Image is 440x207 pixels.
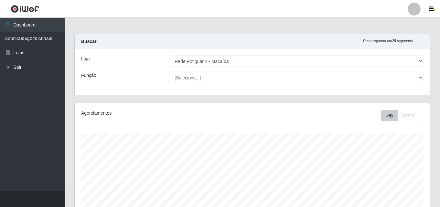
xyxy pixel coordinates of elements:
[81,39,96,44] strong: Buscar
[397,110,418,121] button: Month
[381,110,418,121] div: First group
[11,5,39,13] img: CoreUI Logo
[363,39,416,43] i: Recarregando em 25 segundos...
[81,56,90,62] label: Loja
[81,72,96,79] label: Função
[381,110,398,121] button: Day
[381,110,424,121] div: Toolbar with button groups
[81,110,218,117] div: Agendamentos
